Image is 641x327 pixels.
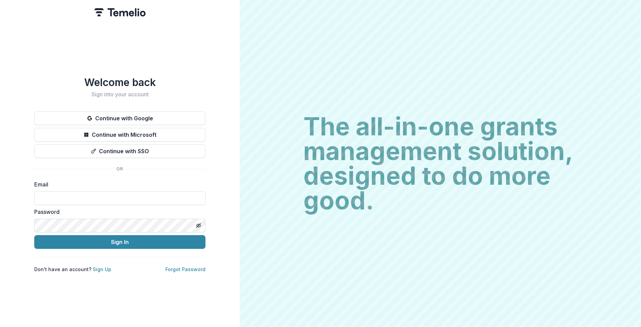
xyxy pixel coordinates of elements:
button: Continue with SSO [34,144,205,158]
a: Sign Up [93,266,111,272]
h1: Welcome back [34,76,205,88]
label: Password [34,208,201,216]
button: Continue with Google [34,111,205,125]
button: Sign In [34,235,205,249]
button: Continue with Microsoft [34,128,205,142]
a: Forgot Password [165,266,205,272]
label: Email [34,180,201,189]
img: Temelio [94,8,146,16]
h2: Sign into your account [34,91,205,98]
p: Don't have an account? [34,266,111,273]
button: Toggle password visibility [193,220,204,231]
